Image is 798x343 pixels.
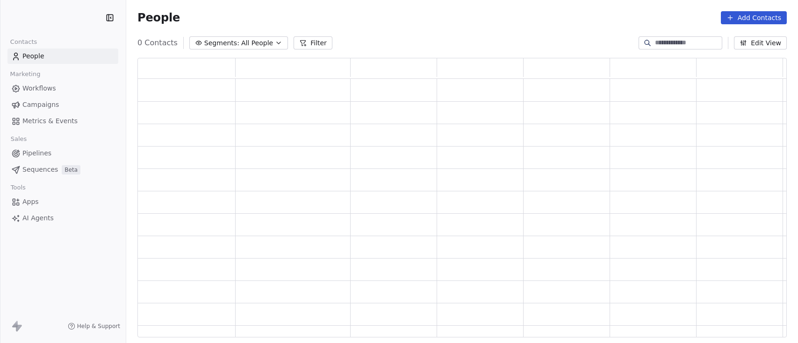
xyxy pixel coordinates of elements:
[137,11,180,25] span: People
[6,35,41,49] span: Contacts
[734,36,787,49] button: Edit View
[7,132,31,146] span: Sales
[7,194,118,210] a: Apps
[204,38,239,48] span: Segments:
[241,38,273,48] span: All People
[294,36,332,49] button: Filter
[7,162,118,177] a: SequencesBeta
[7,113,118,129] a: Metrics & Events
[7,181,29,195] span: Tools
[22,116,78,126] span: Metrics & Events
[6,67,44,81] span: Marketing
[22,213,54,223] span: AI Agents
[137,37,178,49] span: 0 Contacts
[22,197,39,207] span: Apps
[7,210,118,226] a: AI Agents
[77,322,120,330] span: Help & Support
[22,148,51,158] span: Pipelines
[62,165,80,175] span: Beta
[22,84,56,93] span: Workflows
[68,322,120,330] a: Help & Support
[22,51,44,61] span: People
[721,11,787,24] button: Add Contacts
[7,97,118,112] a: Campaigns
[7,146,118,161] a: Pipelines
[7,49,118,64] a: People
[22,165,58,175] span: Sequences
[22,100,59,110] span: Campaigns
[7,81,118,96] a: Workflows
